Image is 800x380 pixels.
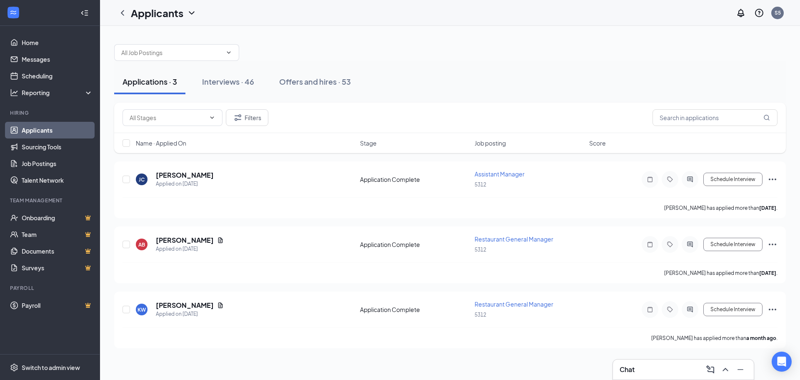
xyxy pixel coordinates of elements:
[645,306,655,313] svg: Note
[705,365,715,375] svg: ComposeMessage
[664,269,777,277] p: [PERSON_NAME] has applied more than .
[22,259,93,276] a: SurveysCrown
[775,9,781,16] div: S5
[475,235,553,243] span: Restaurant General Manager
[360,175,470,184] div: Application Complete
[475,170,525,178] span: Assistant Manager
[22,88,93,97] div: Reporting
[767,174,777,184] svg: Ellipses
[22,155,93,172] a: Job Postings
[136,139,186,147] span: Name · Applied On
[360,240,470,249] div: Application Complete
[772,352,792,372] div: Open Intercom Messenger
[22,68,93,84] a: Scheduling
[685,176,695,183] svg: ActiveChat
[720,365,730,375] svg: ChevronUp
[22,172,93,189] a: Talent Network
[475,300,553,308] span: Restaurant General Manager
[651,335,777,342] p: [PERSON_NAME] has applied more than .
[759,270,776,276] b: [DATE]
[130,113,205,122] input: All Stages
[139,176,145,183] div: JC
[645,241,655,248] svg: Note
[10,109,91,116] div: Hiring
[225,49,232,56] svg: ChevronDown
[754,8,764,18] svg: QuestionInfo
[22,209,93,226] a: OnboardingCrown
[22,243,93,259] a: DocumentsCrown
[734,363,747,376] button: Minimize
[736,8,746,18] svg: Notifications
[156,245,224,253] div: Applied on [DATE]
[475,139,506,147] span: Job posting
[475,247,486,253] span: 5312
[475,181,486,188] span: 5312
[156,236,214,245] h5: [PERSON_NAME]
[217,302,224,309] svg: Document
[233,113,243,123] svg: Filter
[703,238,762,251] button: Schedule Interview
[763,114,770,121] svg: MagnifyingGlass
[746,335,776,341] b: a month ago
[665,241,675,248] svg: Tag
[685,241,695,248] svg: ActiveChat
[156,180,214,188] div: Applied on [DATE]
[475,312,486,318] span: 5312
[217,237,224,244] svg: Document
[620,365,635,374] h3: Chat
[22,34,93,51] a: Home
[22,122,93,138] a: Applicants
[137,306,146,313] div: KW
[22,363,80,372] div: Switch to admin view
[645,176,655,183] svg: Note
[22,51,93,68] a: Messages
[767,239,777,249] svg: Ellipses
[9,8,17,17] svg: WorkstreamLogo
[156,171,214,180] h5: [PERSON_NAME]
[22,297,93,314] a: PayrollCrown
[22,138,93,155] a: Sourcing Tools
[156,310,224,318] div: Applied on [DATE]
[360,305,470,314] div: Application Complete
[209,114,215,121] svg: ChevronDown
[22,226,93,243] a: TeamCrown
[685,306,695,313] svg: ActiveChat
[117,8,127,18] svg: ChevronLeft
[767,305,777,315] svg: Ellipses
[703,303,762,316] button: Schedule Interview
[665,176,675,183] svg: Tag
[10,363,18,372] svg: Settings
[664,204,777,211] p: [PERSON_NAME] has applied more than .
[704,363,717,376] button: ComposeMessage
[589,139,606,147] span: Score
[226,109,268,126] button: Filter Filters
[80,9,89,17] svg: Collapse
[652,109,777,126] input: Search in applications
[703,173,762,186] button: Schedule Interview
[131,6,183,20] h1: Applicants
[759,205,776,211] b: [DATE]
[665,306,675,313] svg: Tag
[10,197,91,204] div: Team Management
[121,48,222,57] input: All Job Postings
[156,301,214,310] h5: [PERSON_NAME]
[279,76,351,87] div: Offers and hires · 53
[138,241,145,248] div: AB
[187,8,197,18] svg: ChevronDown
[360,139,377,147] span: Stage
[202,76,254,87] div: Interviews · 46
[122,76,177,87] div: Applications · 3
[719,363,732,376] button: ChevronUp
[10,284,91,292] div: Payroll
[735,365,745,375] svg: Minimize
[10,88,18,97] svg: Analysis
